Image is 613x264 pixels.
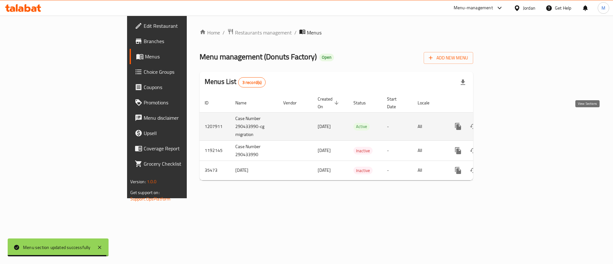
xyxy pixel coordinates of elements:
span: Add New Menu [429,54,468,62]
span: Name [235,99,255,107]
a: Menus [130,49,230,64]
button: Change Status [466,119,481,134]
span: Active [353,123,370,130]
table: enhanced table [200,93,517,180]
a: Coupons [130,79,230,95]
span: Inactive [353,147,373,155]
button: Add New Menu [424,52,473,64]
div: Export file [455,75,471,90]
span: Coverage Report [144,145,224,152]
span: Get support on: [130,188,160,197]
button: more [450,143,466,158]
span: Menus [145,53,224,60]
span: Branches [144,37,224,45]
div: Jordan [523,4,535,11]
td: Case Number 290433990 [230,140,278,161]
a: Choice Groups [130,64,230,79]
button: more [450,163,466,178]
a: Coverage Report [130,141,230,156]
span: Version: [130,177,146,186]
span: Promotions [144,99,224,106]
div: Menu section updated successfully [23,244,91,251]
span: Status [353,99,374,107]
div: Total records count [238,77,266,87]
span: Locale [418,99,438,107]
th: Actions [445,93,517,113]
span: Restaurants management [235,29,292,36]
td: All [412,112,445,140]
a: Support.OpsPlatform [130,195,171,203]
a: Promotions [130,95,230,110]
span: Created On [318,95,341,110]
h2: Menus List [205,77,266,87]
span: Edit Restaurant [144,22,224,30]
td: [DATE] [230,161,278,180]
span: [DATE] [318,166,331,174]
a: Grocery Checklist [130,156,230,171]
span: Menu management ( Donuts Factory ) [200,49,317,64]
span: Upsell [144,129,224,137]
button: Change Status [466,163,481,178]
span: Open [319,55,334,60]
a: Edit Restaurant [130,18,230,34]
span: Vendor [283,99,305,107]
span: 1.0.0 [147,177,157,186]
span: [DATE] [318,122,331,131]
td: - [382,112,412,140]
a: Branches [130,34,230,49]
span: Start Date [387,95,405,110]
span: ID [205,99,217,107]
button: more [450,119,466,134]
span: Inactive [353,167,373,174]
div: Menu-management [454,4,493,12]
td: - [382,140,412,161]
div: Active [353,123,370,131]
span: 3 record(s) [238,79,266,86]
li: / [294,29,297,36]
td: Case Number 290433990-cg migration [230,112,278,140]
span: M [602,4,605,11]
td: - [382,161,412,180]
a: Upsell [130,125,230,141]
div: Open [319,54,334,61]
span: [DATE] [318,146,331,155]
span: Coupons [144,83,224,91]
span: Choice Groups [144,68,224,76]
td: All [412,140,445,161]
td: All [412,161,445,180]
a: Menu disclaimer [130,110,230,125]
span: Menus [307,29,322,36]
span: Grocery Checklist [144,160,224,168]
a: Restaurants management [227,28,292,37]
nav: breadcrumb [200,28,473,37]
span: Menu disclaimer [144,114,224,122]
